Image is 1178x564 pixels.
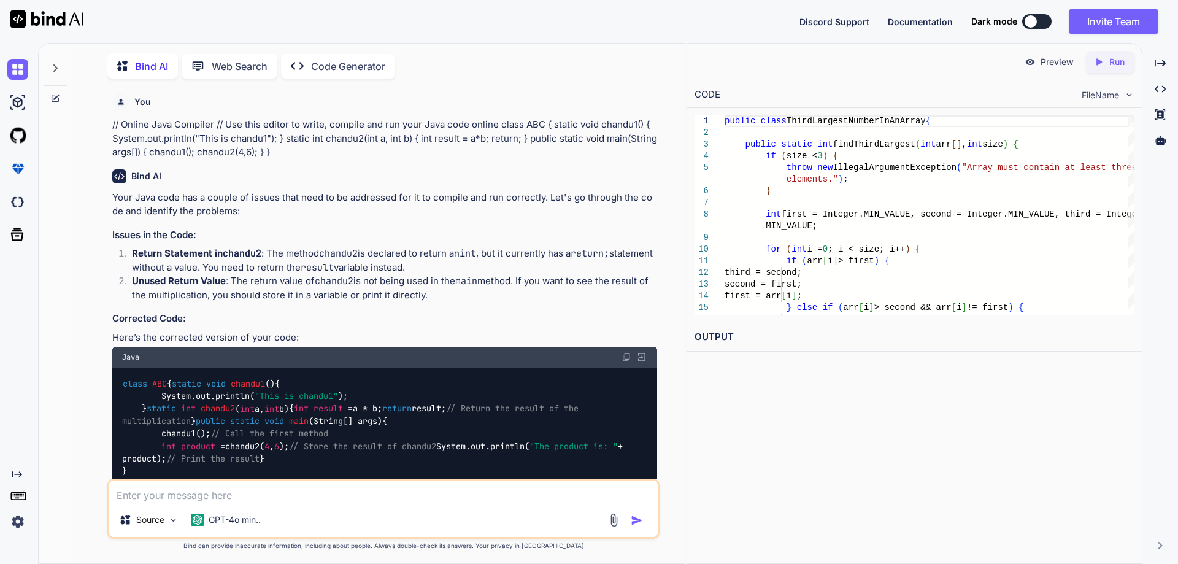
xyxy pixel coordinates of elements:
span: ] [791,291,796,301]
button: Invite Team [1069,9,1158,34]
code: main [455,275,477,287]
div: 15 [695,302,709,314]
button: Documentation [888,15,953,28]
span: Discord Support [799,17,869,27]
img: GPT-4o mini [191,514,204,526]
span: ( [781,151,786,161]
span: = [220,441,225,452]
span: > second && arr [874,303,951,312]
div: 11 [695,255,709,267]
span: // Call the first method [210,428,328,439]
img: ai-studio [7,92,28,113]
span: for [766,244,781,254]
code: chandu2 [319,247,358,260]
div: 1 [695,115,709,127]
h6: You [134,96,151,108]
h2: OUTPUT [687,323,1142,352]
img: Pick Models [168,515,179,525]
span: chandu1 [231,378,265,389]
span: ThirdLargestNumberInAnArray [786,116,925,126]
span: 4 [264,441,269,452]
span: ] [957,139,961,149]
code: chandu2 [315,275,353,287]
div: 16 [695,314,709,325]
span: { [1013,139,1018,149]
p: // Online Java Compiler // Use this editor to write, compile and run your Java code online class ... [112,118,657,160]
div: 8 [695,209,709,220]
span: ] [869,303,874,312]
h6: Bind AI [131,170,161,182]
div: 13 [695,279,709,290]
span: ( [838,303,843,312]
span: class [123,378,147,389]
span: i = [807,244,822,254]
span: { [833,151,837,161]
div: 7 [695,197,709,209]
img: attachment [607,513,621,527]
span: size [982,139,1003,149]
span: third = second; [725,314,802,324]
span: throw [786,163,812,172]
span: , [961,139,966,149]
p: Your Java code has a couple of issues that need to be addressed for it to compile and run correct... [112,191,657,218]
span: i [864,303,869,312]
div: 3 [695,139,709,150]
span: ) [1003,139,1007,149]
p: Source [136,514,164,526]
span: = [348,403,353,414]
span: // Print the result [166,453,260,464]
span: if [822,303,833,312]
span: arr [936,139,951,149]
button: Discord Support [799,15,869,28]
span: ( [957,163,961,172]
img: Open in Browser [636,352,647,363]
span: ) [822,151,827,161]
span: int [791,244,807,254]
span: 6 [274,441,279,452]
span: chandu2 [201,403,235,414]
span: 0 [822,244,827,254]
li: : The method is declared to return an , but it currently has a statement without a value. You nee... [122,247,657,274]
span: void [264,415,284,427]
span: ] [833,256,837,266]
span: ABC [152,378,167,389]
span: public [745,139,776,149]
span: if [766,151,776,161]
span: int [967,139,982,149]
span: ) [1008,303,1013,312]
span: ) [874,256,879,266]
span: else [796,303,817,312]
span: findThirdLargest [833,139,915,149]
span: second = first; [725,279,802,289]
img: Bind AI [10,10,83,28]
span: } [766,186,771,196]
span: Documentation [888,17,953,27]
img: icon [631,514,643,527]
code: result [301,261,334,274]
p: Bind AI [135,59,168,74]
code: return; [571,247,609,260]
span: ( [915,139,920,149]
span: static [781,139,812,149]
span: [ [951,303,956,312]
span: [ [858,303,863,312]
span: static [172,378,201,389]
span: ( [802,256,807,266]
h3: Issues in the Code: [112,228,657,242]
div: 12 [695,267,709,279]
span: int [817,139,833,149]
strong: Return Statement in [132,247,261,259]
img: chat [7,59,28,80]
span: MIN_VALUE; [766,221,817,231]
span: Dark mode [971,15,1017,28]
span: size < [786,151,817,161]
span: 3 [817,151,822,161]
img: settings [7,511,28,532]
div: 5 [695,162,709,174]
p: Web Search [212,59,268,74]
p: Run [1109,56,1125,68]
code: int [460,247,476,260]
span: int [240,403,255,414]
span: ) [837,174,842,184]
span: (String[] args) [309,415,382,427]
